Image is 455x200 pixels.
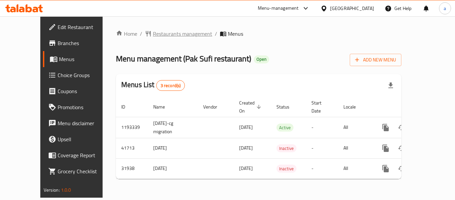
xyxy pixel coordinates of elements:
td: All [338,117,372,138]
td: 31938 [116,158,148,179]
button: Change Status [394,140,410,156]
a: Edit Restaurant [43,19,116,35]
span: [DATE] [239,164,253,173]
div: [GEOGRAPHIC_DATA] [330,5,374,12]
li: / [215,30,217,38]
button: Change Status [394,161,410,177]
span: Restaurants management [153,30,212,38]
span: 1.0.0 [61,186,71,194]
a: Choice Groups [43,67,116,83]
span: a [444,5,446,12]
span: Branches [58,39,111,47]
span: Active [276,124,293,132]
button: Change Status [394,120,410,136]
span: Grocery Checklist [58,167,111,175]
td: [DATE] [148,138,198,158]
table: enhanced table [116,97,447,179]
a: Menu disclaimer [43,115,116,131]
td: - [306,158,338,179]
a: Upsell [43,131,116,147]
span: Coupons [58,87,111,95]
td: - [306,138,338,158]
span: Status [276,103,298,111]
td: 41713 [116,138,148,158]
span: Inactive [276,145,296,152]
button: Add New Menu [350,54,401,66]
td: [DATE] [148,158,198,179]
div: Total records count [156,80,185,91]
span: Menu disclaimer [58,119,111,127]
button: more [378,120,394,136]
span: [DATE] [239,123,253,132]
td: All [338,138,372,158]
span: Add New Menu [355,56,396,64]
span: Created On [239,99,263,115]
td: - [306,117,338,138]
a: Restaurants management [145,30,212,38]
h2: Menus List [121,80,185,91]
td: All [338,158,372,179]
span: Menus [228,30,243,38]
span: Start Date [311,99,330,115]
span: Open [254,56,269,62]
span: Choice Groups [58,71,111,79]
span: Locale [343,103,364,111]
span: Inactive [276,165,296,173]
td: [DATE]-cg migration [148,117,198,138]
a: Branches [43,35,116,51]
div: Active [276,124,293,132]
a: Grocery Checklist [43,163,116,179]
span: ID [121,103,134,111]
nav: breadcrumb [116,30,401,38]
span: Coverage Report [58,151,111,159]
th: Actions [372,97,447,117]
span: Edit Restaurant [58,23,111,31]
span: Vendor [203,103,226,111]
span: [DATE] [239,144,253,152]
button: more [378,140,394,156]
div: Inactive [276,165,296,173]
td: 1193339 [116,117,148,138]
a: Home [116,30,137,38]
a: Coupons [43,83,116,99]
button: more [378,161,394,177]
span: Name [153,103,174,111]
div: Open [254,55,269,63]
span: Version: [44,186,60,194]
span: 3 record(s) [157,82,185,89]
span: Promotions [58,103,111,111]
div: Menu-management [258,4,299,12]
span: Menus [59,55,111,63]
div: Export file [383,77,399,93]
a: Coverage Report [43,147,116,163]
span: Upsell [58,135,111,143]
li: / [140,30,142,38]
span: Menu management ( Pak Sufi restaurant ) [116,51,251,66]
a: Menus [43,51,116,67]
a: Promotions [43,99,116,115]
